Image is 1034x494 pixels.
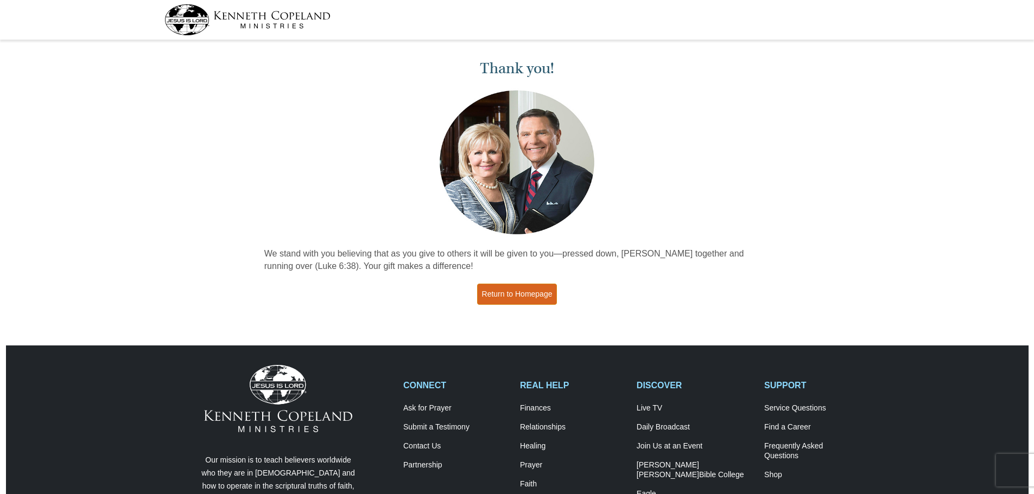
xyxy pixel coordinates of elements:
span: Bible College [699,470,744,479]
a: Submit a Testimony [403,422,509,432]
a: Service Questions [764,403,870,413]
a: Faith [520,479,625,489]
a: Relationships [520,422,625,432]
img: Kenneth and Gloria [437,88,597,237]
h2: SUPPORT [764,380,870,390]
h2: CONNECT [403,380,509,390]
img: Kenneth Copeland Ministries [204,365,352,432]
a: Ask for Prayer [403,403,509,413]
a: [PERSON_NAME] [PERSON_NAME]Bible College [637,460,753,480]
a: Live TV [637,403,753,413]
a: Partnership [403,460,509,470]
img: kcm-header-logo.svg [164,4,331,35]
a: Daily Broadcast [637,422,753,432]
p: We stand with you believing that as you give to others it will be given to you—pressed down, [PER... [264,248,770,273]
a: Healing [520,441,625,451]
h2: DISCOVER [637,380,753,390]
a: Prayer [520,460,625,470]
a: Frequently AskedQuestions [764,441,870,461]
a: Find a Career [764,422,870,432]
h1: Thank you! [264,60,770,78]
a: Return to Homepage [477,284,557,305]
a: Join Us at an Event [637,441,753,451]
h2: REAL HELP [520,380,625,390]
a: Contact Us [403,441,509,451]
a: Shop [764,470,870,480]
a: Finances [520,403,625,413]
